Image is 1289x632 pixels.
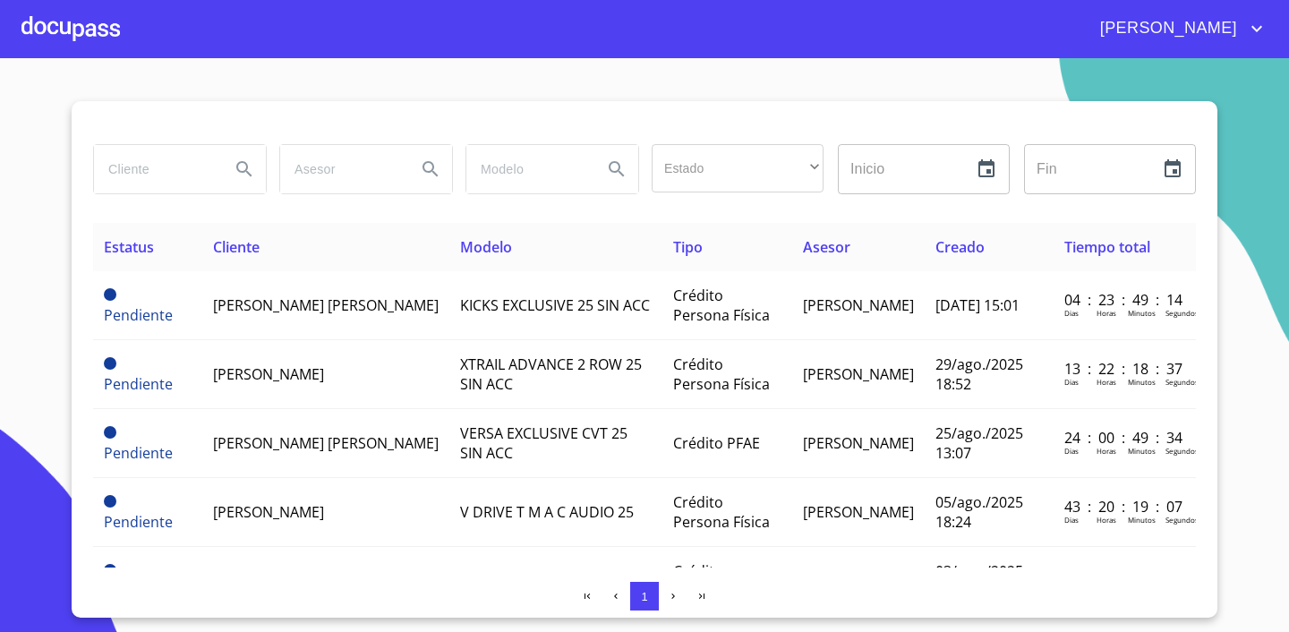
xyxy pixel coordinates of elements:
[935,423,1023,463] span: 25/ago./2025 13:07
[213,295,439,315] span: [PERSON_NAME] [PERSON_NAME]
[94,145,216,193] input: search
[1165,377,1199,387] p: Segundos
[104,564,116,576] span: Pendiente
[935,295,1020,315] span: [DATE] 15:01
[1165,446,1199,456] p: Segundos
[1064,237,1150,257] span: Tiempo total
[1064,566,1185,585] p: 42 : 22 : 45 : 45
[1087,14,1268,43] button: account of current user
[280,145,402,193] input: search
[803,433,914,453] span: [PERSON_NAME]
[223,148,266,191] button: Search
[803,295,914,315] span: [PERSON_NAME]
[1165,308,1199,318] p: Segundos
[1064,428,1185,448] p: 24 : 00 : 49 : 34
[673,237,703,257] span: Tipo
[1064,446,1079,456] p: Dias
[213,237,260,257] span: Cliente
[673,354,770,394] span: Crédito Persona Física
[1097,446,1116,456] p: Horas
[104,357,116,370] span: Pendiente
[104,495,116,508] span: Pendiente
[673,286,770,325] span: Crédito Persona Física
[466,145,588,193] input: search
[1128,515,1156,525] p: Minutos
[803,364,914,384] span: [PERSON_NAME]
[213,502,324,522] span: [PERSON_NAME]
[630,582,659,611] button: 1
[1064,497,1185,517] p: 43 : 20 : 19 : 07
[104,237,154,257] span: Estatus
[460,423,627,463] span: VERSA EXCLUSIVE CVT 25 SIN ACC
[1087,14,1246,43] span: [PERSON_NAME]
[652,144,824,192] div: ​
[1165,515,1199,525] p: Segundos
[460,295,650,315] span: KICKS EXCLUSIVE 25 SIN ACC
[1064,515,1079,525] p: Dias
[935,561,1023,601] span: 03/ago./2025 14:48
[1064,377,1079,387] p: Dias
[1128,377,1156,387] p: Minutos
[673,561,770,601] span: Crédito Persona Física
[935,492,1023,532] span: 05/ago./2025 18:24
[104,288,116,301] span: Pendiente
[673,433,760,453] span: Crédito PFAE
[935,237,985,257] span: Creado
[1128,308,1156,318] p: Minutos
[1128,446,1156,456] p: Minutos
[104,512,173,532] span: Pendiente
[213,364,324,384] span: [PERSON_NAME]
[213,433,439,453] span: [PERSON_NAME] [PERSON_NAME]
[673,492,770,532] span: Crédito Persona Física
[1097,377,1116,387] p: Horas
[1064,308,1079,318] p: Dias
[409,148,452,191] button: Search
[1097,515,1116,525] p: Horas
[1064,290,1185,310] p: 04 : 23 : 49 : 14
[104,374,173,394] span: Pendiente
[104,426,116,439] span: Pendiente
[460,354,642,394] span: XTRAIL ADVANCE 2 ROW 25 SIN ACC
[595,148,638,191] button: Search
[460,237,512,257] span: Modelo
[935,354,1023,394] span: 29/ago./2025 18:52
[1097,308,1116,318] p: Horas
[104,305,173,325] span: Pendiente
[641,590,647,603] span: 1
[104,443,173,463] span: Pendiente
[803,237,850,257] span: Asesor
[460,502,634,522] span: V DRIVE T M A C AUDIO 25
[1064,359,1185,379] p: 13 : 22 : 18 : 37
[803,502,914,522] span: [PERSON_NAME]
